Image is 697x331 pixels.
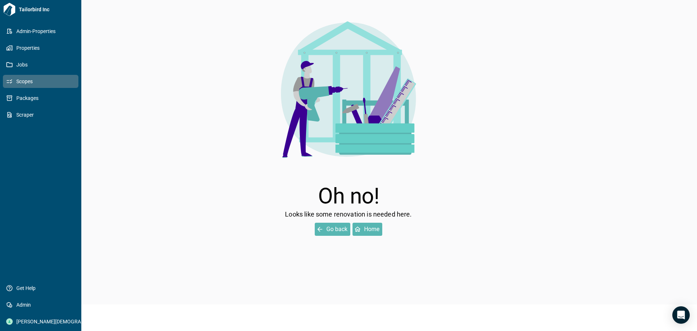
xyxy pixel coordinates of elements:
span: Scopes [13,78,72,85]
a: Admin [3,298,78,311]
span: [PERSON_NAME][DEMOGRAPHIC_DATA] [13,318,72,325]
span: Packages [13,94,72,102]
span: Properties [13,44,72,52]
span: Jobs [13,61,72,68]
a: Admin-Properties [3,25,78,38]
a: Properties [3,41,78,55]
a: Scopes [3,75,78,88]
div: Open Intercom Messenger [672,306,690,324]
span: Admin [13,301,72,308]
span: Admin-Properties [13,28,72,35]
span: Get Help [13,284,72,292]
a: Packages [3,92,78,105]
button: Go back [315,223,350,236]
span: Tailorbird Inc [16,6,78,13]
p: Home [364,225,379,234]
a: Jobs [3,58,78,71]
a: Scraper [3,108,78,121]
p: Go back [326,225,347,234]
button: Home [352,223,382,236]
span: Scraper [13,111,72,118]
